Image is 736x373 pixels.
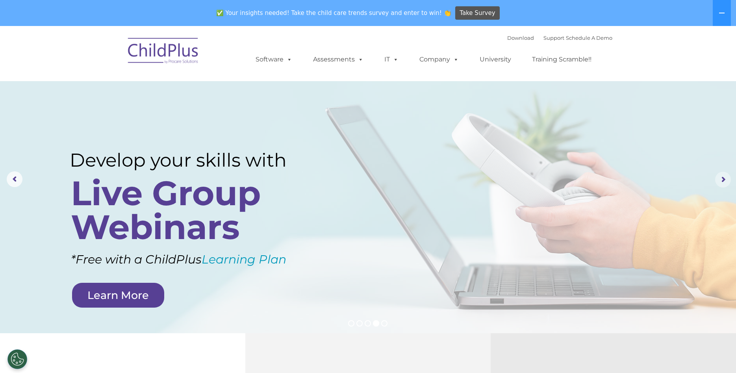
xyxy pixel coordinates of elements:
[124,32,203,72] img: ChildPlus by Procare Solutions
[213,5,454,20] span: ✅ Your insights needed! Take the child care trends survey and enter to win! 👏
[543,35,564,41] a: Support
[412,52,467,67] a: Company
[72,283,164,308] a: Learn More
[524,52,599,67] a: Training Scramble!!
[71,249,331,271] rs-layer: *Free with a ChildPlus
[7,349,27,369] button: Cookies Settings
[109,52,133,58] span: Last name
[507,35,534,41] a: Download
[70,149,313,171] rs-layer: Develop your skills with
[566,35,612,41] a: Schedule A Demo
[455,6,500,20] a: Take Survey
[202,252,286,267] a: Learning Plan
[109,84,143,90] span: Phone number
[71,176,310,244] rs-layer: Live Group Webinars
[472,52,519,67] a: University
[376,52,406,67] a: IT
[460,6,495,20] span: Take Survey
[305,52,371,67] a: Assessments
[248,52,300,67] a: Software
[507,35,612,41] font: |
